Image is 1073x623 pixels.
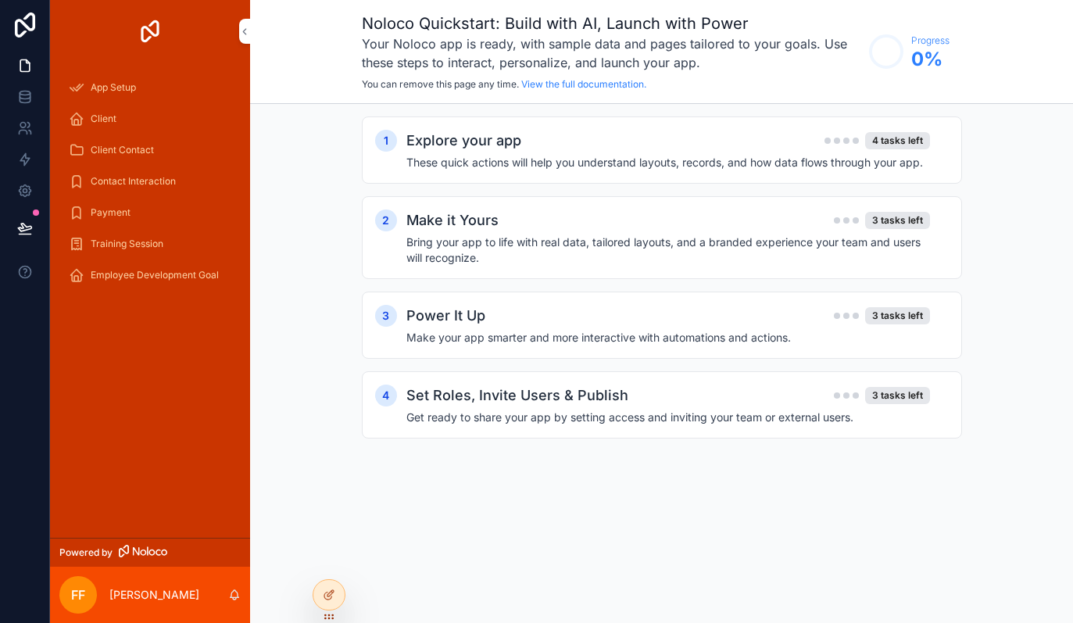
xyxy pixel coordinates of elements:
a: Employee Development Goal [59,261,241,289]
span: Contact Interaction [91,175,176,188]
span: Powered by [59,546,113,559]
span: App Setup [91,81,136,94]
span: Client [91,113,116,125]
span: Training Session [91,238,163,250]
a: View the full documentation. [521,78,646,90]
h1: Noloco Quickstart: Build with AI, Launch with Power [362,13,861,34]
a: Contact Interaction [59,167,241,195]
img: App logo [138,19,163,44]
a: Payment [59,199,241,227]
span: Employee Development Goal [91,269,219,281]
a: Powered by [50,538,250,567]
span: Progress [911,34,950,47]
a: Client Contact [59,136,241,164]
a: App Setup [59,73,241,102]
h3: Your Noloco app is ready, with sample data and pages tailored to your goals. Use these steps to i... [362,34,861,72]
span: Payment [91,206,131,219]
span: FF [71,585,85,604]
span: You can remove this page any time. [362,78,519,90]
a: Training Session [59,230,241,258]
span: Client Contact [91,144,154,156]
span: 0 % [911,47,950,72]
a: Client [59,105,241,133]
p: [PERSON_NAME] [109,587,199,603]
div: scrollable content [50,63,250,310]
